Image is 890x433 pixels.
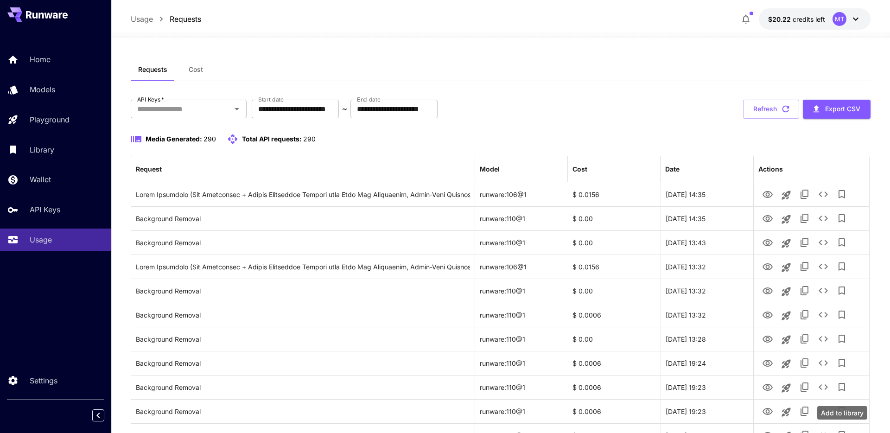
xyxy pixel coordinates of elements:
div: $ 0.00 [568,327,661,351]
div: Add to library [817,406,867,420]
button: View [758,281,777,300]
div: runware:110@1 [475,230,568,255]
div: Click to copy prompt [136,279,470,303]
button: Launch in playground [777,355,795,373]
div: 30 Sep, 2025 13:43 [661,230,753,255]
button: Add to library [833,402,851,420]
button: Add to library [833,378,851,396]
button: Add to library [833,281,851,300]
div: Click to copy prompt [136,327,470,351]
label: API Keys [137,96,164,103]
span: 290 [303,135,316,143]
label: End date [357,96,380,103]
span: $20.22 [768,15,793,23]
button: See details [814,233,833,252]
div: runware:106@1 [475,255,568,279]
button: Copy TaskUUID [795,330,814,348]
button: See details [814,378,833,396]
button: Add to library [833,185,851,204]
p: ~ [342,103,347,115]
button: Launch in playground [777,331,795,349]
button: Copy TaskUUID [795,378,814,396]
span: Total API requests: [242,135,302,143]
div: Click to copy prompt [136,351,470,375]
div: runware:110@1 [475,375,568,399]
button: View [758,377,777,396]
span: Cost [189,65,203,74]
p: Usage [30,234,52,245]
p: Wallet [30,174,51,185]
button: Copy TaskUUID [795,233,814,252]
div: runware:110@1 [475,351,568,375]
p: API Keys [30,204,60,215]
button: See details [814,354,833,372]
button: Copy TaskUUID [795,281,814,300]
div: $ 0.0156 [568,182,661,206]
button: Launch in playground [777,234,795,253]
button: Copy TaskUUID [795,306,814,324]
button: See details [814,209,833,228]
div: $ 0.0006 [568,303,661,327]
div: 30 Sep, 2025 13:32 [661,279,753,303]
div: 30 Sep, 2025 13:28 [661,327,753,351]
button: View [758,185,777,204]
div: Actions [758,165,783,173]
button: See details [814,306,833,324]
div: Click to copy prompt [136,231,470,255]
span: 290 [203,135,216,143]
button: Launch in playground [777,379,795,397]
div: $ 0.0156 [568,255,661,279]
button: See details [814,185,833,204]
button: $20.22105MT [759,8,871,30]
p: Playground [30,114,70,125]
button: View [758,257,777,276]
div: 30 Sep, 2025 13:32 [661,255,753,279]
button: Refresh [743,100,799,119]
button: View [758,329,777,348]
button: Copy TaskUUID [795,402,814,420]
div: Cost [572,165,587,173]
button: Launch in playground [777,282,795,301]
button: Add to library [833,354,851,372]
button: Add to library [833,306,851,324]
button: See details [814,281,833,300]
div: runware:110@1 [475,327,568,351]
button: Export CSV [803,100,871,119]
button: Open [230,102,243,115]
div: $ 0.0006 [568,375,661,399]
button: View [758,305,777,324]
div: $ 0.0006 [568,351,661,375]
button: Add to library [833,209,851,228]
button: View [758,233,777,252]
button: Add to library [833,257,851,276]
div: Click to copy prompt [136,207,470,230]
div: runware:110@1 [475,303,568,327]
button: Launch in playground [777,306,795,325]
button: Copy TaskUUID [795,209,814,228]
button: Copy TaskUUID [795,185,814,204]
div: Click to copy prompt [136,376,470,399]
div: 30 Sep, 2025 14:35 [661,182,753,206]
div: runware:110@1 [475,399,568,423]
button: Add to library [833,330,851,348]
div: MT [833,12,846,26]
div: runware:106@1 [475,182,568,206]
button: Launch in playground [777,210,795,229]
p: Home [30,54,51,65]
div: 30 Sep, 2025 13:32 [661,303,753,327]
a: Usage [131,13,153,25]
nav: breadcrumb [131,13,201,25]
button: See details [814,257,833,276]
div: 26 Sep, 2025 19:24 [661,351,753,375]
button: View [758,209,777,228]
button: Copy TaskUUID [795,354,814,372]
span: Media Generated: [146,135,202,143]
div: $ 0.00 [568,206,661,230]
div: 26 Sep, 2025 19:23 [661,375,753,399]
div: runware:110@1 [475,206,568,230]
p: Models [30,84,55,95]
div: runware:110@1 [475,279,568,303]
a: Requests [170,13,201,25]
span: Requests [138,65,167,74]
